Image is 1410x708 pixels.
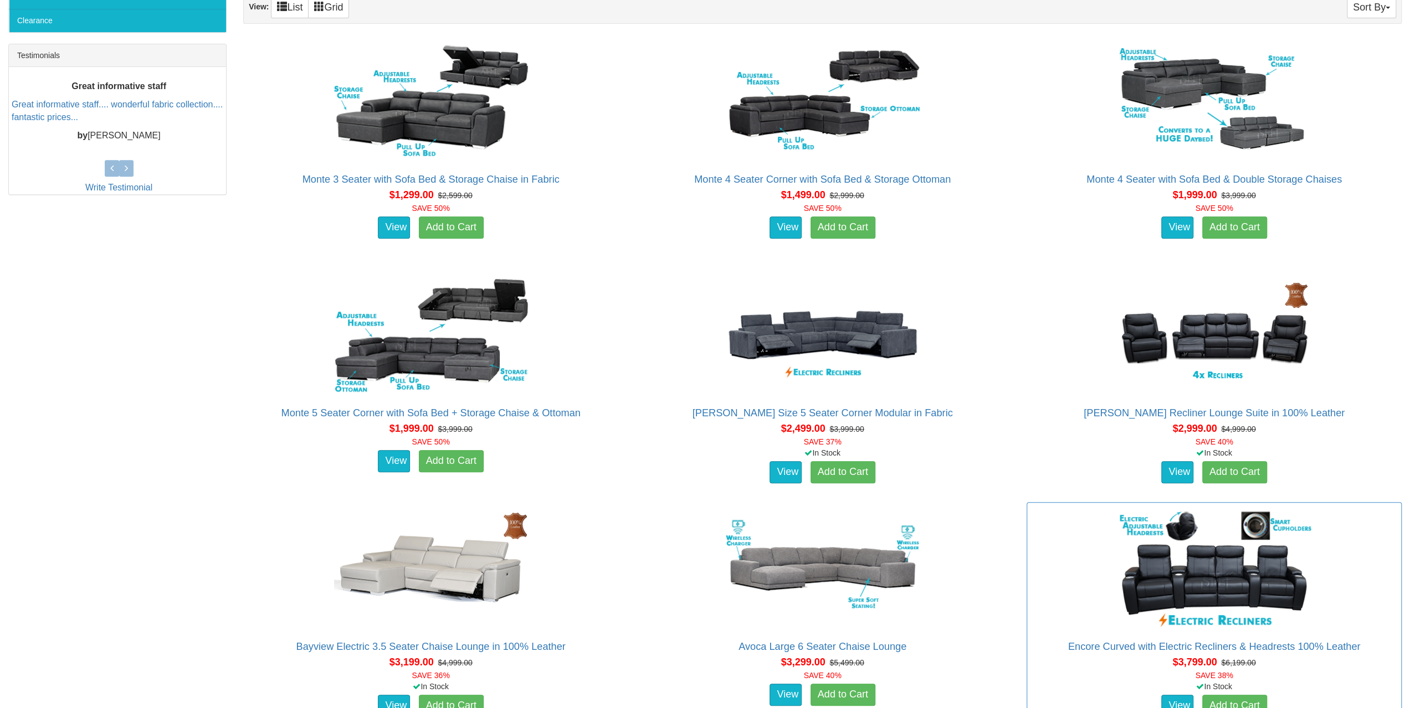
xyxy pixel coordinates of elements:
[412,671,450,680] font: SAVE 36%
[829,658,864,667] del: $5,499.00
[438,658,472,667] del: $4,999.00
[1024,681,1404,692] div: In Stock
[694,174,951,185] a: Monte 4 Seater Corner with Sofa Bed & Storage Ottoman
[389,189,434,200] span: $1,299.00
[378,450,410,472] a: View
[1172,189,1217,200] span: $1,999.00
[723,508,922,630] img: Avoca Large 6 Seater Chaise Lounge
[770,684,802,706] a: View
[419,216,484,239] a: Add to Cart
[1161,216,1193,239] a: View
[331,275,531,396] img: Monte 5 Seater Corner with Sofa Bed + Storage Chaise & Ottoman
[829,191,864,200] del: $2,999.00
[331,41,531,163] img: Monte 3 Seater with Sofa Bed & Storage Chaise in Fabric
[693,407,953,418] a: [PERSON_NAME] Size 5 Seater Corner Modular in Fabric
[829,425,864,433] del: $3,999.00
[1024,447,1404,458] div: In Stock
[1195,671,1233,680] font: SAVE 38%
[1202,216,1267,239] a: Add to Cart
[9,44,226,67] div: Testimonials
[302,174,560,185] a: Monte 3 Seater with Sofa Bed & Storage Chaise in Fabric
[1202,461,1267,483] a: Add to Cart
[438,191,472,200] del: $2,599.00
[1221,658,1255,667] del: $6,199.00
[723,41,922,163] img: Monte 4 Seater Corner with Sofa Bed & Storage Ottoman
[781,189,825,200] span: $1,499.00
[1172,423,1217,434] span: $2,999.00
[803,204,841,213] font: SAVE 50%
[77,131,88,140] b: by
[378,216,410,239] a: View
[12,130,226,142] p: [PERSON_NAME]
[1115,41,1314,163] img: Monte 4 Seater with Sofa Bed & Double Storage Chaises
[12,100,223,122] a: Great informative staff.... wonderful fabric collection.... fantastic prices...
[633,447,1012,458] div: In Stock
[419,450,484,472] a: Add to Cart
[412,437,450,446] font: SAVE 50%
[241,681,621,692] div: In Stock
[1195,204,1233,213] font: SAVE 50%
[412,204,450,213] font: SAVE 50%
[249,2,269,11] strong: View:
[1115,275,1314,396] img: Maxwell Recliner Lounge Suite in 100% Leather
[389,657,434,668] span: $3,199.00
[296,641,565,652] a: Bayview Electric 3.5 Seater Chaise Lounge in 100% Leather
[803,437,841,446] font: SAVE 37%
[1172,657,1217,668] span: $3,799.00
[739,641,906,652] a: Avoca Large 6 Seater Chaise Lounge
[770,216,802,239] a: View
[781,423,825,434] span: $2,499.00
[331,508,531,630] img: Bayview Electric 3.5 Seater Chaise Lounge in 100% Leather
[1086,174,1342,185] a: Monte 4 Seater with Sofa Bed & Double Storage Chaises
[281,407,580,418] a: Monte 5 Seater Corner with Sofa Bed + Storage Chaise & Ottoman
[1068,641,1361,652] a: Encore Curved with Electric Recliners & Headrests 100% Leather
[1195,437,1233,446] font: SAVE 40%
[1084,407,1345,418] a: [PERSON_NAME] Recliner Lounge Suite in 100% Leather
[389,423,434,434] span: $1,999.00
[85,183,152,192] a: Write Testimonial
[1115,508,1314,630] img: Encore Curved with Electric Recliners & Headrests 100% Leather
[1221,425,1255,433] del: $4,999.00
[770,461,802,483] a: View
[781,657,825,668] span: $3,299.00
[71,81,166,91] b: Great informative staff
[811,461,875,483] a: Add to Cart
[1161,461,1193,483] a: View
[723,275,922,396] img: Marlow King Size 5 Seater Corner Modular in Fabric
[1221,191,1255,200] del: $3,999.00
[9,9,226,32] a: Clearance
[803,671,841,680] font: SAVE 40%
[438,425,472,433] del: $3,999.00
[811,216,875,239] a: Add to Cart
[811,684,875,706] a: Add to Cart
